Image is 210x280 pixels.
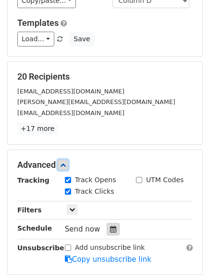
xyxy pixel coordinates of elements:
strong: Tracking [17,176,49,184]
strong: Filters [17,206,42,214]
strong: Schedule [17,224,52,232]
iframe: Chat Widget [162,234,210,280]
a: Templates [17,18,59,28]
label: Add unsubscribe link [75,243,145,253]
label: UTM Codes [146,175,184,185]
small: [EMAIL_ADDRESS][DOMAIN_NAME] [17,109,124,117]
button: Save [69,32,94,47]
a: Load... [17,32,54,47]
span: Send now [65,225,100,233]
strong: Unsubscribe [17,244,64,252]
a: +17 more [17,123,58,135]
a: Copy unsubscribe link [65,255,151,264]
label: Track Opens [75,175,116,185]
h5: 20 Recipients [17,71,193,82]
label: Track Clicks [75,187,114,197]
h5: Advanced [17,160,193,170]
small: [PERSON_NAME][EMAIL_ADDRESS][DOMAIN_NAME] [17,98,175,105]
small: [EMAIL_ADDRESS][DOMAIN_NAME] [17,88,124,95]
